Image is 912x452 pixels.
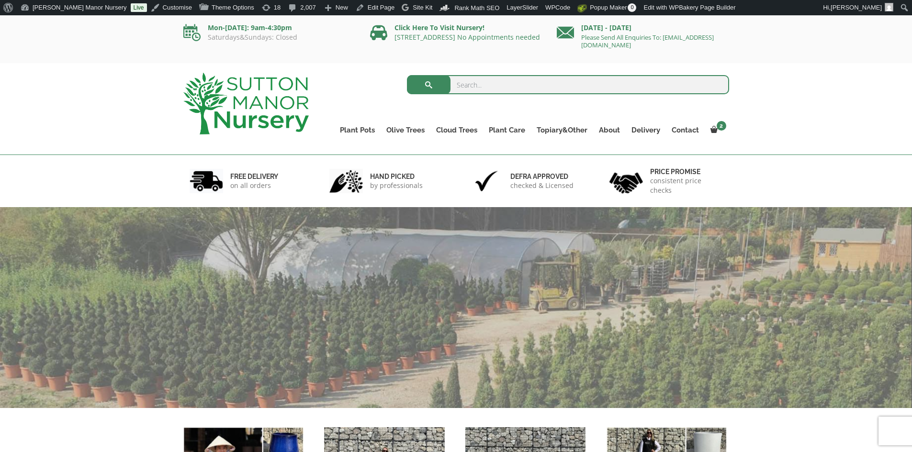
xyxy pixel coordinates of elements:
[230,172,278,181] h6: FREE DELIVERY
[557,22,729,33] p: [DATE] - [DATE]
[705,123,729,137] a: 2
[581,33,714,49] a: Please Send All Enquiries To: [EMAIL_ADDRESS][DOMAIN_NAME]
[593,123,626,137] a: About
[407,75,729,94] input: Search...
[454,4,499,11] span: Rank Math SEO
[183,33,356,41] p: Saturdays&Sundays: Closed
[483,123,531,137] a: Plant Care
[370,181,423,190] p: by professionals
[413,4,432,11] span: Site Kit
[510,172,574,181] h6: Defra approved
[531,123,593,137] a: Topiary&Other
[394,33,540,42] a: [STREET_ADDRESS] No Appointments needed
[430,123,483,137] a: Cloud Trees
[131,3,147,12] a: Live
[650,176,723,195] p: consistent price checks
[628,3,636,12] span: 0
[650,167,723,176] h6: Price promise
[609,166,643,196] img: 4.jpg
[230,181,278,190] p: on all orders
[717,121,726,131] span: 2
[190,169,223,193] img: 1.jpg
[626,123,666,137] a: Delivery
[394,23,484,32] a: Click Here To Visit Nursery!
[666,123,705,137] a: Contact
[831,4,882,11] span: [PERSON_NAME]
[470,169,503,193] img: 3.jpg
[510,181,574,190] p: checked & Licensed
[381,123,430,137] a: Olive Trees
[183,73,309,134] img: logo
[370,172,423,181] h6: hand picked
[334,123,381,137] a: Plant Pots
[183,22,356,33] p: Mon-[DATE]: 9am-4:30pm
[329,169,363,193] img: 2.jpg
